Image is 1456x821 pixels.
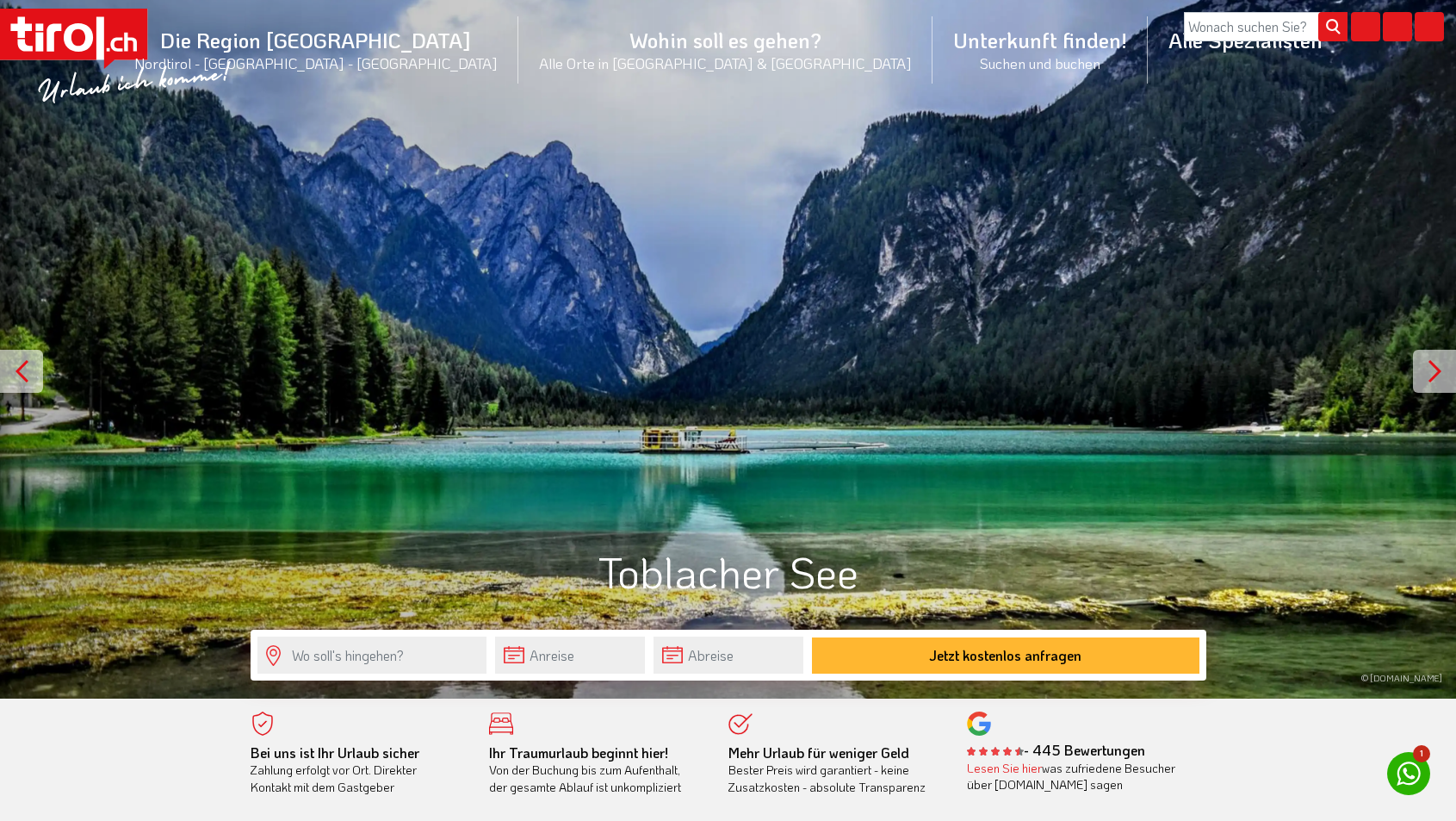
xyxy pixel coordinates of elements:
[489,743,668,762] b: Ihr Traumurlaub beginnt hier!
[489,744,703,796] div: Von der Buchung bis zum Aufenthalt, der gesamte Ablauf ist unkompliziert
[953,53,1127,72] small: Suchen und buchen
[114,8,518,91] a: Die Region [GEOGRAPHIC_DATA]Nordtirol - [GEOGRAPHIC_DATA] - [GEOGRAPHIC_DATA]
[967,760,1180,793] div: was zufriedene Besucher über [DOMAIN_NAME] sagen
[1387,752,1430,795] a: 1
[251,548,1206,595] h1: Toblacher See
[134,53,498,72] small: Nordtirol - [GEOGRAPHIC_DATA] - [GEOGRAPHIC_DATA]
[932,8,1148,91] a: Unterkunft finden!Suchen und buchen
[251,743,419,762] b: Bei uns ist Ihr Urlaub sicher
[728,743,909,762] b: Mehr Urlaub für weniger Geld
[1184,12,1348,41] input: Wonach suchen Sie?
[495,637,645,674] input: Anreise
[1148,8,1343,72] a: Alle Spezialisten
[251,744,464,796] div: Zahlung erfolgt vor Ort. Direkter Kontakt mit dem Gastgeber
[257,637,486,674] input: Wo soll's hingehen?
[518,8,932,91] a: Wohin soll es gehen?Alle Orte in [GEOGRAPHIC_DATA] & [GEOGRAPHIC_DATA]
[812,638,1199,674] button: Jetzt kostenlos anfragen
[539,53,912,72] small: Alle Orte in [GEOGRAPHIC_DATA] & [GEOGRAPHIC_DATA]
[1383,12,1412,41] i: Fotogalerie
[654,637,803,674] input: Abreise
[1413,745,1430,762] span: 1
[967,741,1145,759] b: - 445 Bewertungen
[967,760,1042,776] a: Lesen Sie hier
[728,744,942,796] div: Bester Preis wird garantiert - keine Zusatzkosten - absolute Transparenz
[1415,12,1444,41] i: Kontakt
[1351,12,1380,41] i: Karte öffnen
